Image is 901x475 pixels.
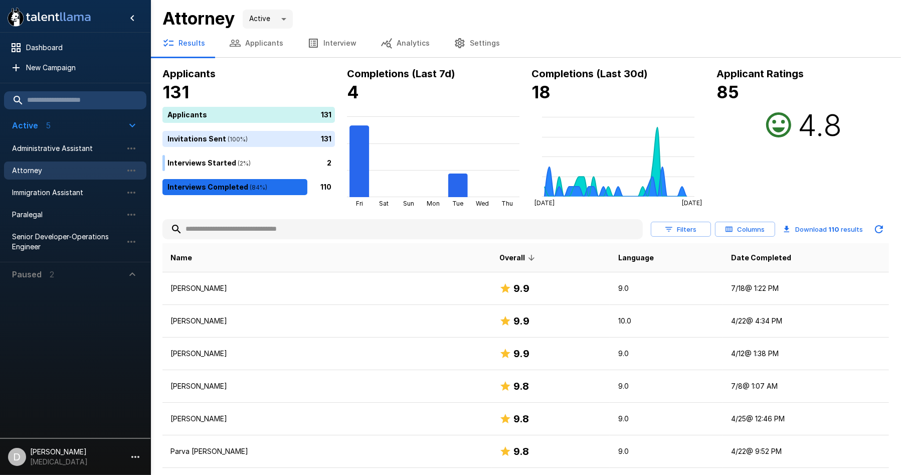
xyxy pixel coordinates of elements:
button: Interview [295,29,369,57]
h6: 9.9 [513,346,529,362]
tspan: Sun [403,200,414,207]
button: Columns [715,222,775,237]
td: 7/8 @ 1:07 AM [723,370,889,403]
p: 9.0 [618,414,714,424]
td: 4/22 @ 9:52 PM [723,435,889,468]
tspan: Mon [427,200,440,207]
td: 4/25 @ 12:46 PM [723,403,889,435]
button: Download 110 results [779,219,867,239]
b: 85 [716,82,739,102]
p: 131 [321,109,331,120]
b: Completions (Last 7d) [347,68,455,80]
p: [PERSON_NAME] [170,316,483,326]
button: Results [150,29,217,57]
tspan: Wed [476,200,489,207]
td: 4/12 @ 1:38 PM [723,338,889,370]
h6: 9.9 [513,313,529,329]
tspan: Sat [380,200,389,207]
span: Name [170,252,192,264]
p: 9.0 [618,381,714,391]
p: [PERSON_NAME] [170,414,483,424]
p: 10.0 [618,316,714,326]
p: Parva [PERSON_NAME] [170,446,483,456]
tspan: Thu [501,200,513,207]
p: [PERSON_NAME] [170,349,483,359]
span: Language [618,252,654,264]
button: Settings [442,29,512,57]
b: Attorney [162,8,235,29]
h6: 9.8 [513,443,529,459]
button: Updated Today - 12:49 PM [869,219,889,239]
p: 110 [320,182,331,192]
button: Filters [651,222,711,237]
p: 131 [321,133,331,144]
b: 18 [532,82,551,102]
p: [PERSON_NAME] [170,283,483,293]
b: Applicants [162,68,216,80]
tspan: [DATE] [682,199,702,207]
tspan: Tue [453,200,464,207]
td: 4/22 @ 4:34 PM [723,305,889,338]
h6: 9.8 [513,411,529,427]
b: 131 [162,82,189,102]
tspan: Fri [356,200,363,207]
div: Active [243,10,293,29]
span: Date Completed [731,252,791,264]
tspan: [DATE] [534,199,555,207]
p: 9.0 [618,349,714,359]
p: 9.0 [618,283,714,293]
h2: 4.8 [798,107,842,143]
b: 110 [828,225,839,233]
td: 7/18 @ 1:22 PM [723,272,889,305]
b: Applicant Ratings [716,68,804,80]
b: Completions (Last 30d) [532,68,648,80]
button: Applicants [217,29,295,57]
p: [PERSON_NAME] [170,381,483,391]
p: 2 [327,157,331,168]
button: Analytics [369,29,442,57]
span: Overall [499,252,538,264]
b: 4 [347,82,359,102]
h6: 9.8 [513,378,529,394]
h6: 9.9 [513,280,529,296]
p: 9.0 [618,446,714,456]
